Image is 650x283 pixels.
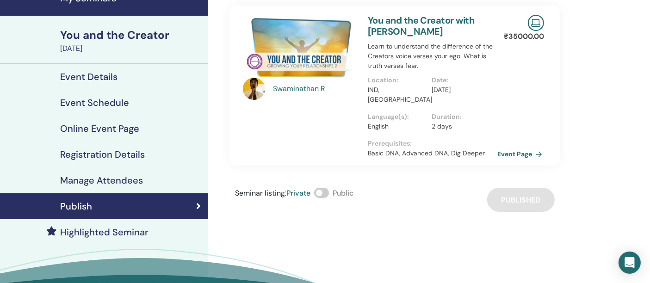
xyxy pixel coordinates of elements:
[368,14,474,37] a: You and the Creator with [PERSON_NAME]
[60,149,145,160] h4: Registration Details
[504,31,544,42] p: ₹ 35000.00
[60,97,129,108] h4: Event Schedule
[432,85,490,95] p: [DATE]
[286,188,310,198] span: Private
[619,252,641,274] div: Open Intercom Messenger
[368,85,426,105] p: IND, [GEOGRAPHIC_DATA]
[60,227,149,238] h4: Highlighted Seminar
[432,122,490,131] p: 2 days
[333,188,353,198] span: Public
[243,15,357,80] img: You and the Creator
[60,201,92,212] h4: Publish
[368,148,496,158] p: Basic DNA, Advanced DNA, Dig Deeper
[528,15,544,31] img: Live Online Seminar
[55,27,208,54] a: You and the Creator[DATE]
[497,147,546,161] a: Event Page
[235,188,286,198] span: Seminar listing :
[368,122,426,131] p: English
[273,83,359,94] a: Swaminathan R
[432,75,490,85] p: Date :
[60,27,203,43] div: You and the Creator
[60,71,118,82] h4: Event Details
[368,42,496,71] p: Learn to understand the difference of the Creators voice verses your ego. What is truth verses fear.
[60,43,203,54] div: [DATE]
[368,139,496,148] p: Prerequisites :
[368,75,426,85] p: Location :
[60,175,143,186] h4: Manage Attendees
[432,112,490,122] p: Duration :
[243,78,265,100] img: default.jpg
[368,112,426,122] p: Language(s) :
[60,123,139,134] h4: Online Event Page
